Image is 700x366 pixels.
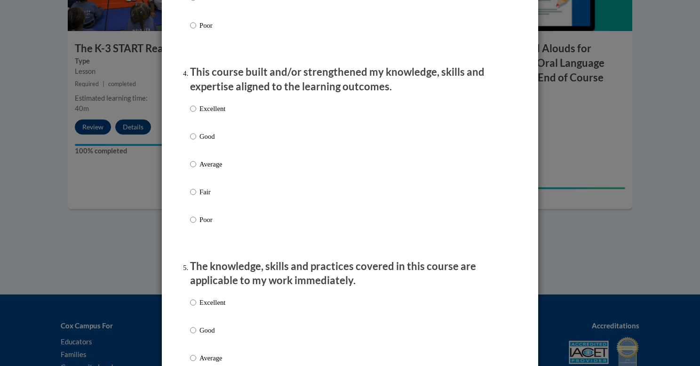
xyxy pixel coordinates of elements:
input: Excellent [190,297,196,308]
input: Good [190,325,196,335]
p: Average [199,353,225,363]
input: Good [190,131,196,142]
input: Poor [190,20,196,31]
p: This course built and/or strengthened my knowledge, skills and expertise aligned to the learning ... [190,65,510,94]
p: Good [199,325,225,335]
input: Poor [190,215,196,225]
p: Poor [199,20,225,31]
input: Average [190,159,196,169]
p: Fair [199,187,225,197]
input: Fair [190,187,196,197]
p: Good [199,131,225,142]
p: Excellent [199,297,225,308]
p: Excellent [199,103,225,114]
p: The knowledge, skills and practices covered in this course are applicable to my work immediately. [190,259,510,288]
input: Excellent [190,103,196,114]
input: Average [190,353,196,363]
p: Average [199,159,225,169]
p: Poor [199,215,225,225]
